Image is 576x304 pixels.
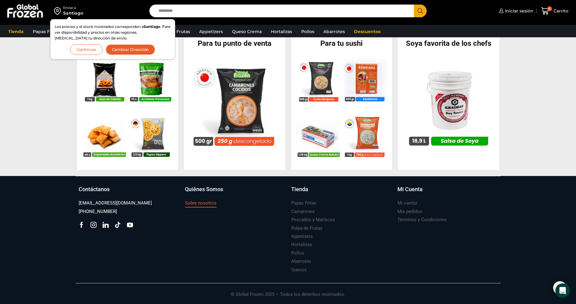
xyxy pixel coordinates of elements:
[70,44,103,55] button: Continuar
[351,26,383,37] a: Descuentos
[79,199,152,207] a: [EMAIL_ADDRESS][DOMAIN_NAME]
[184,40,285,47] h2: Para tu punto de venta
[291,232,313,241] a: Appetizers
[291,208,315,215] h3: Camarones
[397,185,498,199] a: Mi Cuenta
[79,208,117,216] a: [PHONE_NUMBER]
[291,199,316,207] a: Papas Fritas
[291,217,335,223] h3: Pescados y Mariscos
[547,6,552,11] span: 0
[79,200,152,206] h3: [EMAIL_ADDRESS][DOMAIN_NAME]
[540,4,570,18] a: 0 Carrito
[497,5,533,17] a: Iniciar sesión
[79,185,110,193] h3: Contáctanos
[291,224,322,232] a: Pulpa de Frutas
[54,6,63,16] img: address-field-icon.svg
[291,242,312,248] h3: Hortalizas
[5,26,27,37] a: Tienda
[55,24,171,41] p: Los precios y el stock mostrados corresponden a . Para ver disponibilidad y precios en otras regi...
[291,40,392,47] h2: Para tu sushi
[185,199,216,207] a: Sobre nosotros
[320,26,348,37] a: Abarrotes
[291,250,304,256] h3: Pollos
[397,208,422,216] a: Mis pedidos
[555,283,570,298] div: Open Intercom Messenger
[298,26,317,37] a: Pollos
[63,10,83,16] div: Santiago
[291,241,312,249] a: Hortalizas
[397,217,447,223] h3: Términos y Condiciones
[291,233,313,240] h3: Appetizers
[106,44,155,55] button: Cambiar Dirección
[63,6,83,10] div: Enviar a
[196,26,226,37] a: Appetizers
[268,26,295,37] a: Hortalizas
[291,208,315,216] a: Camarones
[291,267,307,273] h3: Quesos
[291,185,391,199] a: Tienda
[398,40,499,47] h2: Soya favorita de los chefs
[291,185,308,193] h3: Tienda
[229,26,265,37] a: Queso Crema
[397,208,422,215] h3: Mis pedidos
[291,266,307,274] a: Quesos
[397,185,423,193] h3: Mi Cuenta
[291,225,322,231] h3: Pulpa de Frutas
[79,208,117,215] h3: [PHONE_NUMBER]
[503,8,533,14] span: Iniciar sesión
[397,200,417,206] h3: Mi carrito
[291,249,304,257] a: Pollos
[185,185,285,199] a: Quiénes Somos
[552,8,568,14] span: Carrito
[414,5,427,17] button: Search button
[144,24,160,29] strong: Santiago
[185,200,216,206] h3: Sobre nosotros
[291,257,311,265] a: Abarrotes
[291,258,311,265] h3: Abarrotes
[291,216,335,224] a: Pescados y Mariscos
[79,185,179,199] a: Contáctanos
[30,26,62,37] a: Papas Fritas
[185,185,223,193] h3: Quiénes Somos
[397,216,447,224] a: Términos y Condiciones
[291,200,316,206] h3: Papas Fritas
[76,283,501,298] p: © Global Frozen 2025 – Todos los derechos reservados.
[397,199,417,207] a: Mi carrito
